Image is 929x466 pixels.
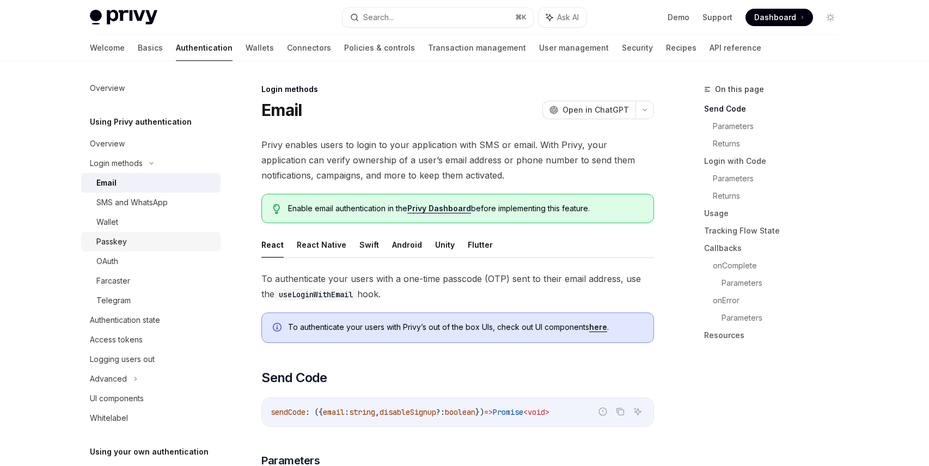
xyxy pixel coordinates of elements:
a: API reference [710,35,761,61]
span: string [349,407,375,417]
div: OAuth [96,255,118,268]
a: here [589,322,607,332]
a: Send Code [704,100,848,118]
span: boolean [445,407,475,417]
a: Returns [713,135,848,152]
button: Android [392,232,422,257]
a: Access tokens [81,330,221,349]
span: }) [475,407,484,417]
button: Search...⌘K [343,8,533,27]
span: On this page [715,83,764,96]
button: React Native [297,232,346,257]
button: Ask AI [539,8,586,27]
a: Demo [668,12,689,23]
a: onError [713,292,848,309]
div: SMS and WhatsApp [96,196,168,209]
a: Authentication state [81,310,221,330]
span: disableSignup [380,407,436,417]
a: Telegram [81,291,221,310]
button: Ask AI [631,404,645,419]
a: Usage [704,205,848,222]
a: Passkey [81,232,221,252]
a: Overview [81,78,221,98]
h5: Using your own authentication [90,445,209,458]
a: Connectors [287,35,331,61]
span: ?: [436,407,445,417]
button: Toggle dark mode [822,9,839,26]
div: Login methods [261,84,654,95]
button: Report incorrect code [596,404,610,419]
svg: Info [273,323,284,334]
span: : [345,407,349,417]
span: email [323,407,345,417]
span: void [528,407,545,417]
a: Wallet [81,212,221,232]
a: Logging users out [81,349,221,369]
a: OAuth [81,252,221,271]
a: Callbacks [704,240,848,257]
a: Transaction management [428,35,526,61]
span: Ask AI [557,12,579,23]
a: Returns [713,187,848,205]
div: Overview [90,82,125,95]
div: Logging users out [90,353,155,366]
a: User management [539,35,609,61]
span: < [523,407,528,417]
div: Whitelabel [90,412,128,425]
a: Privy Dashboard [407,204,471,213]
span: To authenticate your users with a one-time passcode (OTP) sent to their email address, use the hook. [261,271,654,302]
div: Search... [363,11,394,24]
a: Resources [704,327,848,344]
span: To authenticate your users with Privy’s out of the box UIs, check out UI components . [288,322,643,333]
div: Telegram [96,294,131,307]
span: Send Code [261,369,327,387]
a: Basics [138,35,163,61]
a: Tracking Flow State [704,222,848,240]
a: Security [622,35,653,61]
a: Support [702,12,732,23]
a: Parameters [713,118,848,135]
span: > [545,407,549,417]
button: Open in ChatGPT [542,101,635,119]
a: SMS and WhatsApp [81,193,221,212]
a: Parameters [713,170,848,187]
button: Unity [435,232,455,257]
span: ⌘ K [515,13,527,22]
img: light logo [90,10,157,25]
a: Farcaster [81,271,221,291]
span: Dashboard [754,12,796,23]
span: : ({ [305,407,323,417]
a: Email [81,173,221,193]
div: Email [96,176,117,189]
a: Parameters [722,274,848,292]
div: Login methods [90,157,143,170]
span: sendCode [271,407,305,417]
span: Privy enables users to login to your application with SMS or email. With Privy, your application ... [261,137,654,183]
div: Farcaster [96,274,130,287]
div: Access tokens [90,333,143,346]
a: Policies & controls [344,35,415,61]
div: Wallet [96,216,118,229]
button: Flutter [468,232,493,257]
h5: Using Privy authentication [90,115,192,128]
span: Promise [493,407,523,417]
div: UI components [90,392,144,405]
a: Login with Code [704,152,848,170]
button: Copy the contents from the code block [613,404,627,419]
span: => [484,407,493,417]
a: onComplete [713,257,848,274]
a: Welcome [90,35,125,61]
a: Recipes [666,35,696,61]
a: UI components [81,389,221,408]
span: Enable email authentication in the before implementing this feature. [288,203,643,214]
button: React [261,232,284,257]
a: Overview [81,134,221,154]
a: Dashboard [745,9,813,26]
svg: Tip [273,204,280,214]
a: Parameters [722,309,848,327]
div: Authentication state [90,314,160,327]
a: Wallets [246,35,274,61]
code: useLoginWithEmail [274,289,357,301]
a: Whitelabel [81,408,221,428]
div: Passkey [96,235,127,248]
